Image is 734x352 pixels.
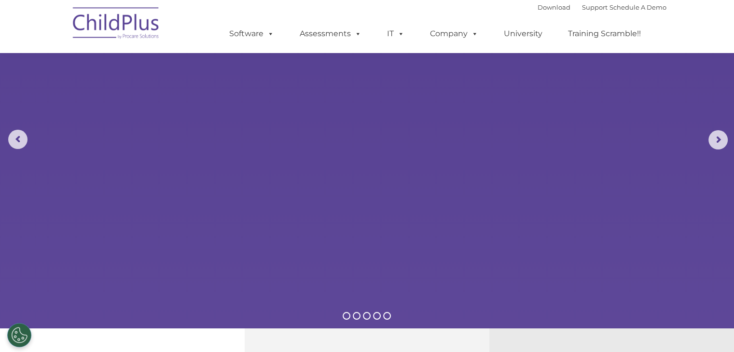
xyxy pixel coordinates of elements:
a: Schedule A Demo [609,3,666,11]
a: Download [538,3,570,11]
a: IT [377,24,414,43]
a: University [494,24,552,43]
a: Support [582,3,608,11]
a: Software [220,24,284,43]
span: Phone number [134,103,175,110]
span: Last name [134,64,164,71]
a: Assessments [290,24,371,43]
a: Training Scramble!! [558,24,651,43]
font: | [538,3,666,11]
a: Company [420,24,488,43]
img: ChildPlus by Procare Solutions [68,0,165,49]
button: Cookies Settings [7,323,31,347]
